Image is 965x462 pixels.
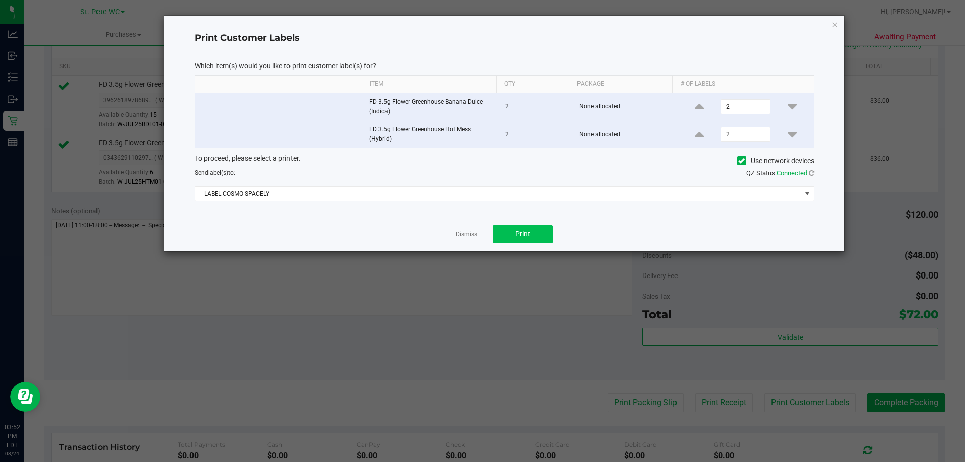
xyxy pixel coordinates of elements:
[573,121,678,148] td: None allocated
[737,156,814,166] label: Use network devices
[195,169,235,176] span: Send to:
[499,121,573,148] td: 2
[195,187,801,201] span: LABEL-COSMO-SPACELY
[746,169,814,177] span: QZ Status:
[493,225,553,243] button: Print
[777,169,807,177] span: Connected
[195,32,814,45] h4: Print Customer Labels
[499,93,573,121] td: 2
[363,93,499,121] td: FD 3.5g Flower Greenhouse Banana Dulce (Indica)
[456,230,477,239] a: Dismiss
[195,61,814,70] p: Which item(s) would you like to print customer label(s) for?
[515,230,530,238] span: Print
[573,93,678,121] td: None allocated
[10,382,40,412] iframe: Resource center
[187,153,822,168] div: To proceed, please select a printer.
[672,76,807,93] th: # of labels
[362,76,496,93] th: Item
[496,76,569,93] th: Qty
[363,121,499,148] td: FD 3.5g Flower Greenhouse Hot Mess (Hybrid)
[569,76,672,93] th: Package
[208,169,228,176] span: label(s)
